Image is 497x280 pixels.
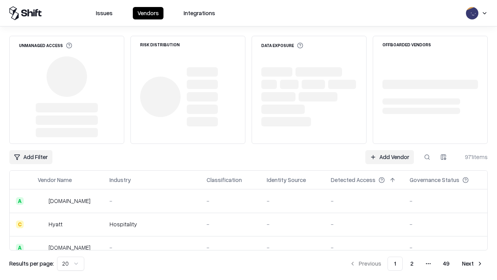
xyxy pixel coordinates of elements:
div: A [16,244,24,252]
p: Results per page: [9,259,54,268]
div: Risk Distribution [140,42,180,47]
div: 971 items [457,153,488,161]
div: - [207,197,254,205]
div: Offboarded Vendors [382,42,431,47]
button: 49 [437,257,456,271]
div: - [331,220,397,228]
div: - [267,197,318,205]
img: Hyatt [38,220,45,228]
div: - [267,220,318,228]
div: Industry [109,176,131,184]
div: A [16,197,24,205]
div: - [207,243,254,252]
div: Identity Source [267,176,306,184]
button: 2 [404,257,420,271]
button: Vendors [133,7,163,19]
button: Add Filter [9,150,52,164]
div: - [331,243,397,252]
img: intrado.com [38,197,45,205]
button: Integrations [179,7,220,19]
div: Detected Access [331,176,375,184]
div: [DOMAIN_NAME] [49,243,90,252]
div: Classification [207,176,242,184]
div: C [16,220,24,228]
div: - [331,197,397,205]
button: 1 [388,257,403,271]
div: [DOMAIN_NAME] [49,197,90,205]
div: Vendor Name [38,176,72,184]
div: - [410,243,481,252]
div: Governance Status [410,176,459,184]
div: - [109,243,194,252]
div: - [410,220,481,228]
button: Next [457,257,488,271]
div: - [207,220,254,228]
div: Data Exposure [261,42,303,49]
a: Add Vendor [365,150,414,164]
div: Hospitality [109,220,194,228]
div: - [109,197,194,205]
div: Hyatt [49,220,63,228]
div: Unmanaged Access [19,42,72,49]
div: - [267,243,318,252]
div: - [410,197,481,205]
button: Issues [91,7,117,19]
nav: pagination [345,257,488,271]
img: primesec.co.il [38,244,45,252]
